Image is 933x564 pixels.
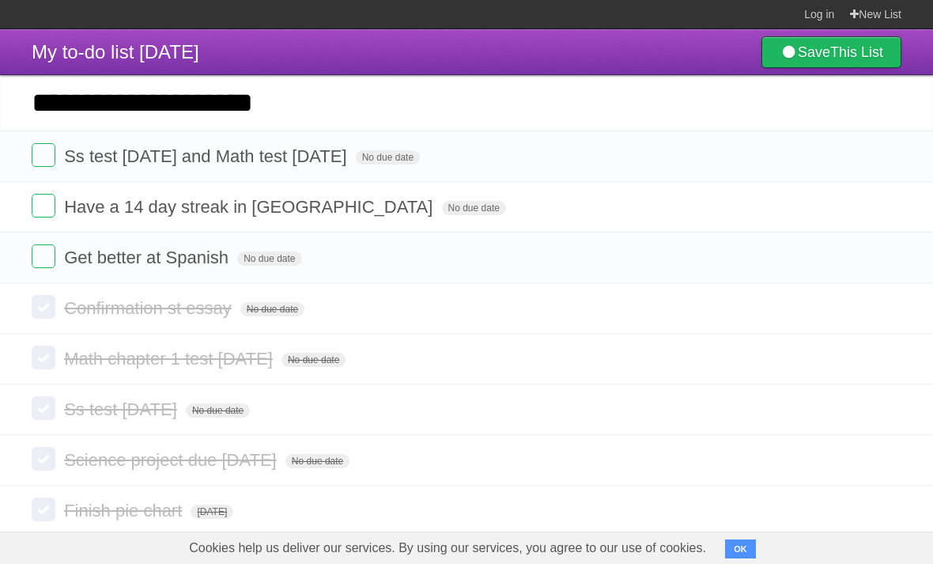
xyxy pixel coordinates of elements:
span: [DATE] [191,505,233,519]
span: Math chapter 1 test [DATE] [64,349,277,369]
label: Done [32,447,55,471]
label: Done [32,498,55,521]
span: No due date [281,353,346,367]
span: No due date [285,454,349,468]
span: Have a 14 day streak in [GEOGRAPHIC_DATA] [64,197,436,217]
span: Finish pie chart [64,501,186,520]
label: Done [32,143,55,167]
span: No due date [237,252,301,266]
span: No due date [442,201,506,215]
label: Done [32,396,55,420]
span: No due date [186,403,250,418]
span: Ss test [DATE] [64,399,181,419]
span: Science project due [DATE] [64,450,281,470]
span: Get better at Spanish [64,248,232,267]
label: Done [32,244,55,268]
span: Ss test [DATE] and Math test [DATE] [64,146,350,166]
span: Confirmation st essay [64,298,236,318]
span: My to-do list [DATE] [32,41,199,62]
span: No due date [240,302,304,316]
label: Done [32,194,55,218]
label: Done [32,346,55,369]
button: OK [725,539,756,558]
a: SaveThis List [761,36,901,68]
b: This List [830,44,883,60]
span: Cookies help us deliver our services. By using our services, you agree to our use of cookies. [173,532,722,564]
span: No due date [356,150,420,165]
label: Done [32,295,55,319]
